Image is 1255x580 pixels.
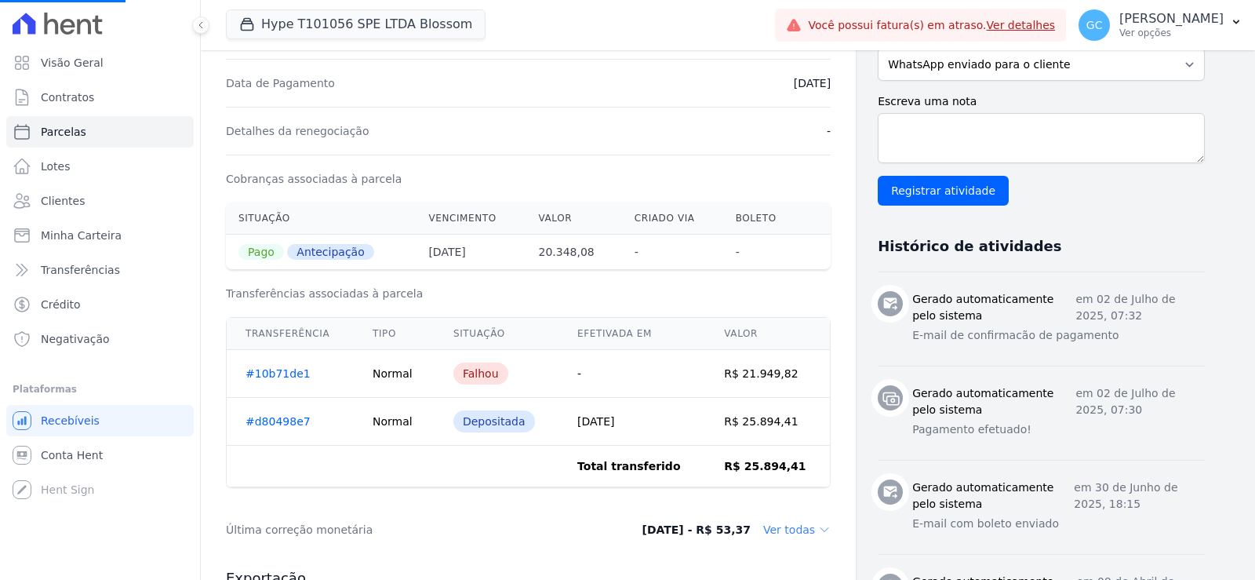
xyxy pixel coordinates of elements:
label: Escreva uma nota [878,93,1205,110]
p: Ver opções [1119,27,1224,39]
span: Visão Geral [41,55,104,71]
h3: Gerado automaticamente pelo sistema [912,480,1074,513]
p: [PERSON_NAME] [1119,11,1224,27]
th: Situação [435,318,558,350]
span: Crédito [41,297,81,312]
a: Contratos [6,82,194,113]
span: GC [1086,20,1103,31]
dd: Ver todas [763,522,831,538]
dd: [DATE] - R$ 53,37 [642,522,751,538]
p: E-mail de confirmacão de pagamento [912,327,1205,344]
span: Clientes [41,193,85,209]
a: Conta Hent [6,440,194,471]
p: em 02 de Julho de 2025, 07:30 [1075,385,1205,418]
th: Boleto [723,202,802,235]
th: Criado via [622,202,723,235]
td: R$ 25.894,41 [705,398,830,446]
p: em 30 de Junho de 2025, 18:15 [1074,480,1205,513]
dt: Última correção monetária [226,522,584,538]
div: Falhou [453,363,508,385]
a: Recebíveis [6,405,194,436]
th: 20.348,08 [526,235,622,270]
td: Total transferido [558,446,705,487]
a: Parcelas [6,116,194,148]
span: Lotes [41,159,71,174]
td: - [558,350,705,398]
td: Normal [354,350,435,398]
input: Registrar atividade [878,176,1009,206]
td: R$ 21.949,82 [705,350,830,398]
h3: Transferências associadas à parcela [226,286,831,301]
th: Situação [226,202,416,235]
h3: Gerado automaticamente pelo sistema [912,291,1075,324]
a: Negativação [6,323,194,355]
dt: Cobranças associadas à parcela [226,171,402,187]
th: Vencimento [416,202,526,235]
td: [DATE] [558,398,705,446]
th: - [723,235,802,270]
span: Transferências [41,262,120,278]
span: Minha Carteira [41,228,122,243]
dt: Detalhes da renegociação [226,123,369,139]
span: Antecipação [287,244,373,260]
button: GC [PERSON_NAME] Ver opções [1066,3,1255,47]
p: Pagamento efetuado! [912,421,1205,438]
th: - [622,235,723,270]
th: Valor [526,202,622,235]
th: Transferência [227,318,355,350]
td: R$ 25.894,41 [705,446,830,487]
span: Parcelas [41,124,86,140]
span: Você possui fatura(s) em atraso. [808,17,1055,34]
div: Depositada [453,410,535,432]
p: em 02 de Julho de 2025, 07:32 [1075,291,1205,324]
a: Visão Geral [6,47,194,78]
th: Efetivada em [558,318,705,350]
p: E-mail com boleto enviado [912,516,1205,532]
button: Hype T101056 SPE LTDA Blossom [226,9,486,39]
span: Contratos [41,89,94,105]
a: Clientes [6,185,194,217]
div: Plataformas [13,380,187,399]
dd: - [827,123,831,139]
th: Tipo [354,318,435,350]
td: Normal [354,398,435,446]
a: Transferências [6,254,194,286]
th: Valor [705,318,830,350]
a: Ver detalhes [987,19,1056,31]
a: Lotes [6,151,194,182]
dd: [DATE] [794,75,831,91]
span: Recebíveis [41,413,100,429]
th: [DATE] [416,235,526,270]
h3: Histórico de atividades [878,237,1061,256]
a: #10b71de1 [246,367,311,380]
span: Negativação [41,331,110,347]
dt: Data de Pagamento [226,75,335,91]
span: Pago [238,244,284,260]
a: Crédito [6,289,194,320]
span: Conta Hent [41,447,103,463]
a: Minha Carteira [6,220,194,251]
h3: Gerado automaticamente pelo sistema [912,385,1075,418]
a: #d80498e7 [246,415,311,428]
